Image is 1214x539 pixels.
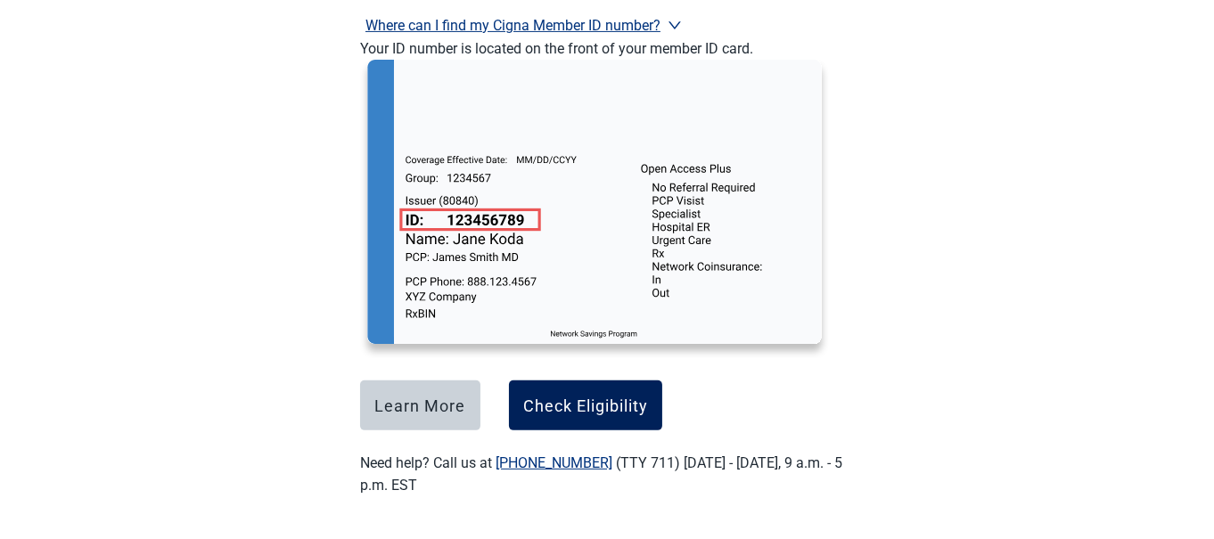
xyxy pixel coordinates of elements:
div: Check Eligibility [523,396,648,414]
label: Your ID number is located on the front of your member ID card. [360,40,753,57]
span: right [668,18,682,32]
div: Learn More [375,396,466,414]
button: Learn More [360,380,480,430]
a: [PHONE_NUMBER] [496,454,612,471]
button: Check Eligibility [509,380,662,430]
img: Koda Health [360,60,829,359]
label: Need help? Call us at (TTY 711) [DATE] - [DATE], 9 a.m. - 5 p.m. EST [360,454,842,494]
button: Where can I find my Cigna Member ID number? [360,13,687,37]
